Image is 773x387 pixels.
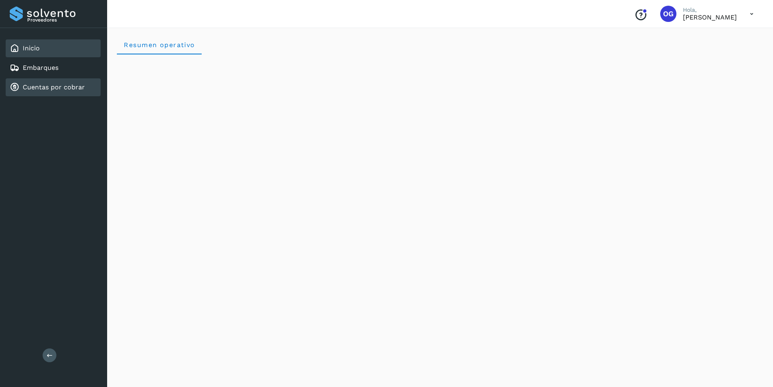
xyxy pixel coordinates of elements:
a: Embarques [23,64,58,71]
span: Resumen operativo [123,41,195,49]
a: Cuentas por cobrar [23,83,85,91]
p: OSCAR GUZMAN LOPEZ [683,13,737,21]
div: Embarques [6,59,101,77]
div: Cuentas por cobrar [6,78,101,96]
a: Inicio [23,44,40,52]
div: Inicio [6,39,101,57]
p: Hola, [683,6,737,13]
p: Proveedores [27,17,97,23]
